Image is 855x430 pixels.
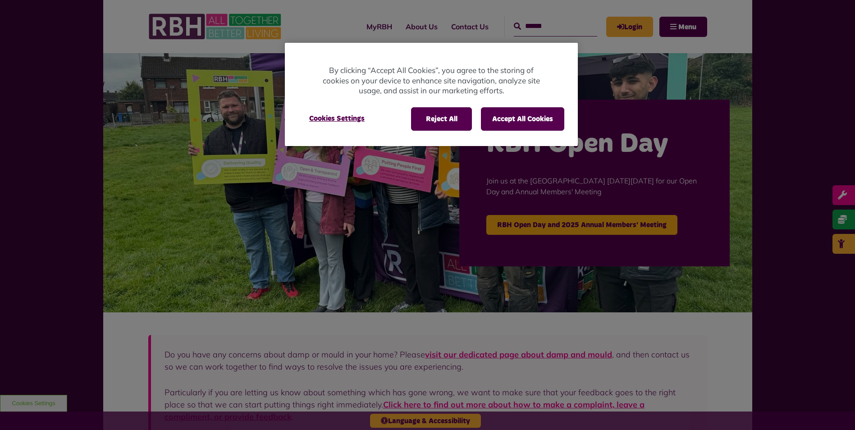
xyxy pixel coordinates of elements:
div: Privacy [285,43,578,146]
p: By clicking “Accept All Cookies”, you agree to the storing of cookies on your device to enhance s... [321,65,542,96]
div: Cookie banner [285,43,578,146]
button: Cookies Settings [298,107,375,130]
button: Accept All Cookies [481,107,564,131]
button: Reject All [411,107,472,131]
